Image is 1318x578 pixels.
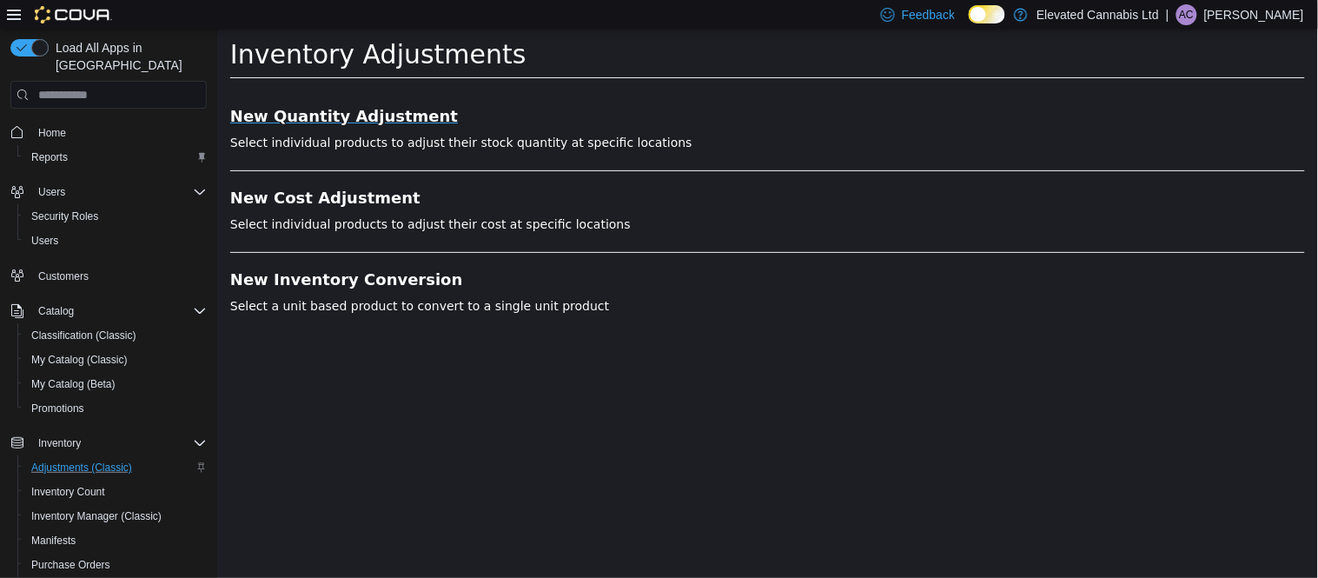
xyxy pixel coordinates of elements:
[3,263,214,289] button: Customers
[13,242,1088,260] a: New Inventory Conversion
[24,147,75,168] a: Reports
[31,150,68,164] span: Reports
[17,372,214,396] button: My Catalog (Beta)
[31,558,110,572] span: Purchase Orders
[31,121,207,143] span: Home
[13,10,309,41] span: Inventory Adjustments
[31,353,128,367] span: My Catalog (Classic)
[31,209,98,223] span: Security Roles
[31,433,88,454] button: Inventory
[3,299,214,323] button: Catalog
[17,348,214,372] button: My Catalog (Classic)
[969,23,970,24] span: Dark Mode
[24,506,207,527] span: Inventory Manager (Classic)
[24,457,207,478] span: Adjustments (Classic)
[24,374,123,395] a: My Catalog (Beta)
[1204,4,1304,25] p: [PERSON_NAME]
[13,105,1088,123] p: Select individual products to adjust their stock quantity at specific locations
[24,230,65,251] a: Users
[24,325,207,346] span: Classification (Classic)
[24,482,207,502] span: Inventory Count
[31,485,105,499] span: Inventory Count
[13,187,1088,205] p: Select individual products to adjust their cost at specific locations
[969,5,1005,23] input: Dark Mode
[31,433,207,454] span: Inventory
[24,530,207,551] span: Manifests
[902,6,955,23] span: Feedback
[31,265,207,287] span: Customers
[38,126,66,140] span: Home
[35,6,112,23] img: Cova
[17,528,214,553] button: Manifests
[31,182,207,203] span: Users
[24,206,105,227] a: Security Roles
[31,182,72,203] button: Users
[24,555,207,575] span: Purchase Orders
[17,323,214,348] button: Classification (Classic)
[24,325,143,346] a: Classification (Classic)
[24,506,169,527] a: Inventory Manager (Classic)
[24,457,139,478] a: Adjustments (Classic)
[24,555,117,575] a: Purchase Orders
[17,145,214,169] button: Reports
[31,534,76,548] span: Manifests
[17,504,214,528] button: Inventory Manager (Classic)
[17,204,214,229] button: Security Roles
[31,301,81,322] button: Catalog
[38,436,81,450] span: Inventory
[31,234,58,248] span: Users
[13,269,1088,287] p: Select a unit based product to convert to a single unit product
[17,229,214,253] button: Users
[24,398,91,419] a: Promotions
[24,349,207,370] span: My Catalog (Classic)
[17,480,214,504] button: Inventory Count
[24,147,207,168] span: Reports
[31,461,132,475] span: Adjustments (Classic)
[1176,4,1197,25] div: Ashley Carter
[31,377,116,391] span: My Catalog (Beta)
[1037,4,1159,25] p: Elevated Cannabis Ltd
[17,553,214,577] button: Purchase Orders
[3,119,214,144] button: Home
[13,161,1088,178] a: New Cost Adjustment
[38,304,74,318] span: Catalog
[31,329,136,342] span: Classification (Classic)
[31,402,84,415] span: Promotions
[38,269,89,283] span: Customers
[17,455,214,480] button: Adjustments (Classic)
[3,431,214,455] button: Inventory
[31,509,162,523] span: Inventory Manager (Classic)
[13,79,1088,96] a: New Quantity Adjustment
[24,482,112,502] a: Inventory Count
[24,230,207,251] span: Users
[1180,4,1195,25] span: AC
[1166,4,1169,25] p: |
[31,123,73,143] a: Home
[24,530,83,551] a: Manifests
[17,396,214,421] button: Promotions
[38,185,65,199] span: Users
[49,39,207,74] span: Load All Apps in [GEOGRAPHIC_DATA]
[24,349,135,370] a: My Catalog (Classic)
[24,398,207,419] span: Promotions
[31,266,96,287] a: Customers
[31,301,207,322] span: Catalog
[24,374,207,395] span: My Catalog (Beta)
[3,180,214,204] button: Users
[24,206,207,227] span: Security Roles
